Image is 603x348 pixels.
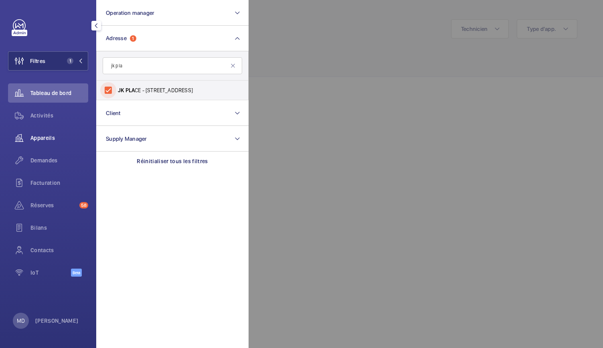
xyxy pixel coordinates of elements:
span: 58 [79,202,88,208]
span: Filtres [30,57,45,65]
span: Demandes [30,156,88,164]
span: Contacts [30,246,88,254]
span: Appareils [30,134,88,142]
button: Filtres1 [8,51,88,71]
span: 1 [67,58,73,64]
p: [PERSON_NAME] [35,317,79,325]
span: Tableau de bord [30,89,88,97]
span: Facturation [30,179,88,187]
span: Activités [30,111,88,119]
span: IoT [30,269,71,277]
span: Beta [71,269,82,277]
span: Réserves [30,201,76,209]
p: MD [17,317,25,325]
span: Bilans [30,224,88,232]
